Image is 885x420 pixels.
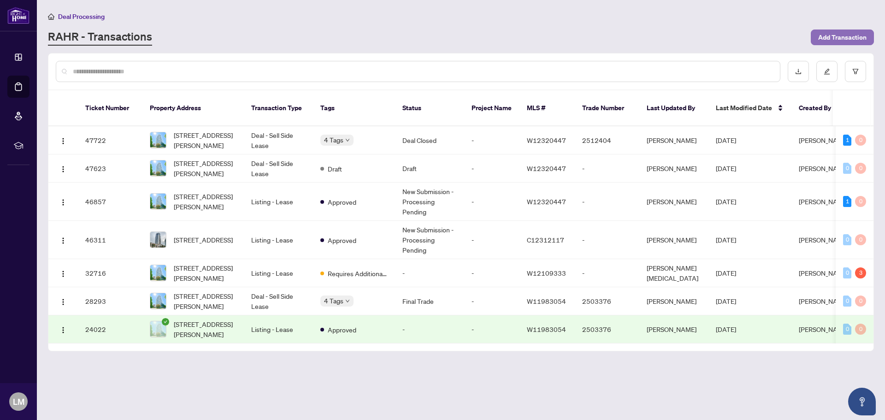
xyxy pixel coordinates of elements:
[799,325,849,333] span: [PERSON_NAME]
[791,90,847,126] th: Created By
[855,296,866,307] div: 0
[345,138,350,142] span: down
[48,29,152,46] a: RAHR - Transactions
[395,183,464,221] td: New Submission - Processing Pending
[519,90,575,126] th: MLS #
[313,90,395,126] th: Tags
[56,133,71,148] button: Logo
[59,237,67,244] img: Logo
[244,183,313,221] td: Listing - Lease
[464,90,519,126] th: Project Name
[56,294,71,308] button: Logo
[345,299,350,303] span: down
[855,234,866,245] div: 0
[150,232,166,248] img: thumbnail-img
[150,160,166,176] img: thumbnail-img
[575,287,639,315] td: 2503376
[855,135,866,146] div: 0
[639,154,708,183] td: [PERSON_NAME]
[716,164,736,172] span: [DATE]
[716,269,736,277] span: [DATE]
[788,61,809,82] button: download
[575,259,639,287] td: -
[708,90,791,126] th: Last Modified Date
[59,326,67,334] img: Logo
[464,183,519,221] td: -
[639,183,708,221] td: [PERSON_NAME]
[174,235,233,245] span: [STREET_ADDRESS]
[639,315,708,343] td: [PERSON_NAME]
[395,154,464,183] td: Draft
[328,325,356,335] span: Approved
[150,132,166,148] img: thumbnail-img
[48,13,54,20] span: home
[464,259,519,287] td: -
[716,136,736,144] span: [DATE]
[395,315,464,343] td: -
[395,287,464,315] td: Final Trade
[799,164,849,172] span: [PERSON_NAME]
[59,137,67,145] img: Logo
[464,154,519,183] td: -
[716,297,736,305] span: [DATE]
[58,12,105,21] span: Deal Processing
[174,130,236,150] span: [STREET_ADDRESS][PERSON_NAME]
[395,90,464,126] th: Status
[848,388,876,415] button: Open asap
[799,136,849,144] span: [PERSON_NAME]
[799,269,849,277] span: [PERSON_NAME]
[843,163,851,174] div: 0
[328,197,356,207] span: Approved
[527,197,566,206] span: W12320447
[855,267,866,278] div: 3
[843,296,851,307] div: 0
[527,297,566,305] span: W11983054
[142,90,244,126] th: Property Address
[716,103,772,113] span: Last Modified Date
[78,315,142,343] td: 24022
[150,265,166,281] img: thumbnail-img
[56,232,71,247] button: Logo
[639,221,708,259] td: [PERSON_NAME]
[150,293,166,309] img: thumbnail-img
[244,90,313,126] th: Transaction Type
[244,259,313,287] td: Listing - Lease
[527,236,564,244] span: C12312117
[845,61,866,82] button: filter
[244,287,313,315] td: Deal - Sell Side Lease
[824,68,830,75] span: edit
[855,324,866,335] div: 0
[150,194,166,209] img: thumbnail-img
[324,296,343,306] span: 4 Tags
[464,221,519,259] td: -
[78,221,142,259] td: 46311
[527,269,566,277] span: W12109333
[328,268,388,278] span: Requires Additional Docs
[59,199,67,206] img: Logo
[855,163,866,174] div: 0
[244,126,313,154] td: Deal - Sell Side Lease
[56,266,71,280] button: Logo
[174,158,236,178] span: [STREET_ADDRESS][PERSON_NAME]
[843,135,851,146] div: 1
[816,61,838,82] button: edit
[59,298,67,306] img: Logo
[575,221,639,259] td: -
[174,263,236,283] span: [STREET_ADDRESS][PERSON_NAME]
[162,318,169,325] span: check-circle
[639,90,708,126] th: Last Updated By
[716,236,736,244] span: [DATE]
[78,90,142,126] th: Ticket Number
[78,259,142,287] td: 32716
[575,90,639,126] th: Trade Number
[527,325,566,333] span: W11983054
[811,30,874,45] button: Add Transaction
[395,259,464,287] td: -
[328,164,342,174] span: Draft
[7,7,29,24] img: logo
[575,126,639,154] td: 2512404
[150,321,166,337] img: thumbnail-img
[244,315,313,343] td: Listing - Lease
[716,197,736,206] span: [DATE]
[464,287,519,315] td: -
